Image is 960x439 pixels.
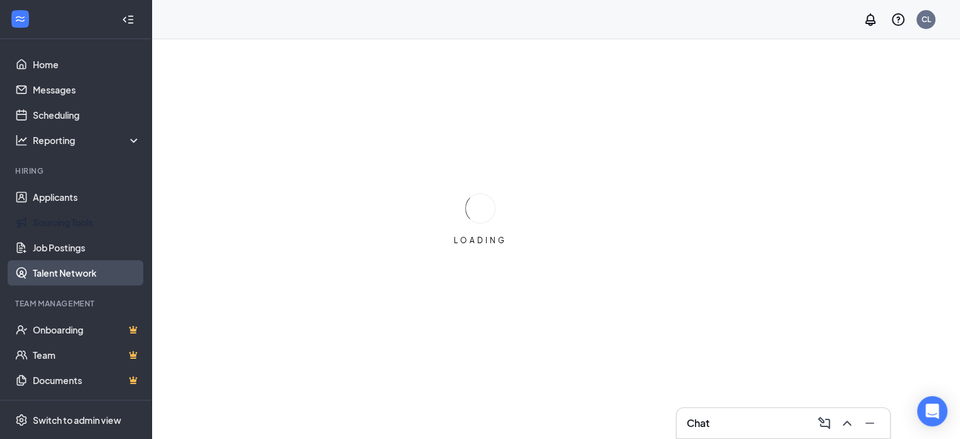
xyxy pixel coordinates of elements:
div: CL [921,14,931,25]
div: Team Management [15,298,138,309]
svg: QuestionInfo [891,12,906,27]
svg: Analysis [15,134,28,147]
div: Hiring [15,165,138,176]
svg: WorkstreamLogo [14,13,27,25]
a: Job Postings [33,235,141,260]
a: Sourcing Tools [33,210,141,235]
a: Applicants [33,184,141,210]
svg: ChevronUp [839,416,855,431]
div: Reporting [33,134,141,147]
svg: ComposeMessage [817,416,832,431]
h3: Chat [687,416,709,430]
button: Minimize [860,413,880,433]
div: LOADING [449,235,512,246]
svg: Minimize [862,416,877,431]
div: Switch to admin view [33,414,121,426]
a: TeamCrown [33,342,141,368]
a: Messages [33,77,141,102]
button: ComposeMessage [814,413,834,433]
a: DocumentsCrown [33,368,141,393]
a: OnboardingCrown [33,317,141,342]
svg: Settings [15,414,28,426]
svg: Collapse [122,13,134,26]
svg: Notifications [863,12,878,27]
a: SurveysCrown [33,393,141,418]
a: Home [33,52,141,77]
a: Talent Network [33,260,141,286]
a: Scheduling [33,102,141,128]
div: Open Intercom Messenger [917,396,947,426]
button: ChevronUp [837,413,857,433]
